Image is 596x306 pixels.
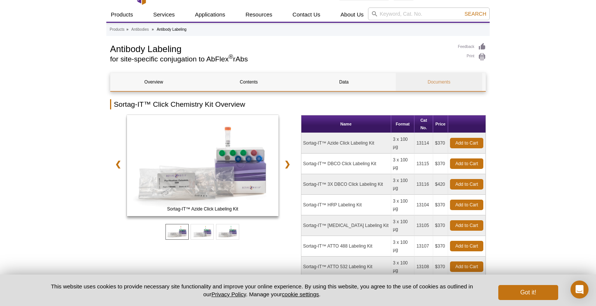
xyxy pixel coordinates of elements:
[152,27,154,31] li: »
[433,133,448,154] td: $370
[391,115,415,133] th: Format
[191,7,230,22] a: Applications
[391,257,415,277] td: 3 x 100 µg
[391,195,415,215] td: 3 x 100 µg
[433,236,448,257] td: $370
[212,291,246,297] a: Privacy Policy
[157,27,187,31] li: Antibody Labeling
[414,115,433,133] th: Cat No.
[450,200,483,210] a: Add to Cart
[414,236,433,257] td: 13107
[462,10,489,17] button: Search
[458,43,486,51] a: Feedback
[450,179,483,190] a: Add to Cart
[149,7,179,22] a: Services
[288,7,325,22] a: Contact Us
[301,236,391,257] td: Sortag-IT™ ATTO 488 Labeling Kit
[450,241,483,251] a: Add to Cart
[301,257,391,277] td: Sortag-IT™ ATTO 532 Labeling Kit
[450,220,483,231] a: Add to Cart
[450,158,483,169] a: Add to Cart
[433,215,448,236] td: $370
[110,43,450,54] h1: Antibody Labeling
[110,26,124,33] a: Products
[110,56,450,63] h2: for site-specific conjugation to AbFlex rAbs
[301,154,391,174] td: Sortag-IT™ DBCO Click Labeling Kit
[498,285,558,300] button: Got it!
[414,154,433,174] td: 13115
[391,133,415,154] td: 3 x 100 µg
[301,174,391,195] td: Sortag-IT™ 3X DBCO Click Labeling Kit
[279,155,295,173] a: ❯
[301,195,391,215] td: Sortag-IT™ HRP Labeling Kit
[38,282,486,298] p: This website uses cookies to provide necessary site functionality and improve your online experie...
[458,53,486,61] a: Print
[110,73,197,91] a: Overview
[110,99,486,109] h2: Sortag-IT™ Click Chemistry Kit Overview
[391,236,415,257] td: 3 x 100 µg
[414,215,433,236] td: 13105
[391,174,415,195] td: 3 x 100 µg
[433,174,448,195] td: $420
[127,115,279,218] a: Sortag-IT™ Azide Click Labeling Kit
[110,155,126,173] a: ❮
[282,291,319,297] button: cookie settings
[414,195,433,215] td: 13104
[465,11,486,17] span: Search
[433,195,448,215] td: $370
[414,174,433,195] td: 13116
[391,215,415,236] td: 3 x 100 µg
[433,257,448,277] td: $370
[433,115,448,133] th: Price
[396,73,482,91] a: Documents
[336,7,368,22] a: About Us
[450,261,483,272] a: Add to Cart
[301,215,391,236] td: Sortag-IT™ [MEDICAL_DATA] Labeling Kit
[571,281,589,299] div: Open Intercom Messenger
[414,133,433,154] td: 13114
[127,115,279,216] img: Sortag-IT™ Azide Click Labeling Kit
[433,154,448,174] td: $370
[368,7,490,20] input: Keyword, Cat. No.
[301,73,387,91] a: Data
[301,133,391,154] td: Sortag-IT™ Azide Click Labeling Kit
[301,115,391,133] th: Name
[241,7,277,22] a: Resources
[131,26,149,33] a: Antibodies
[414,257,433,277] td: 13108
[229,54,233,60] sup: ®
[391,154,415,174] td: 3 x 100 µg
[126,27,128,31] li: »
[106,7,137,22] a: Products
[206,73,292,91] a: Contents
[128,205,277,213] span: Sortag-IT™ Azide Click Labeling Kit
[450,138,483,148] a: Add to Cart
